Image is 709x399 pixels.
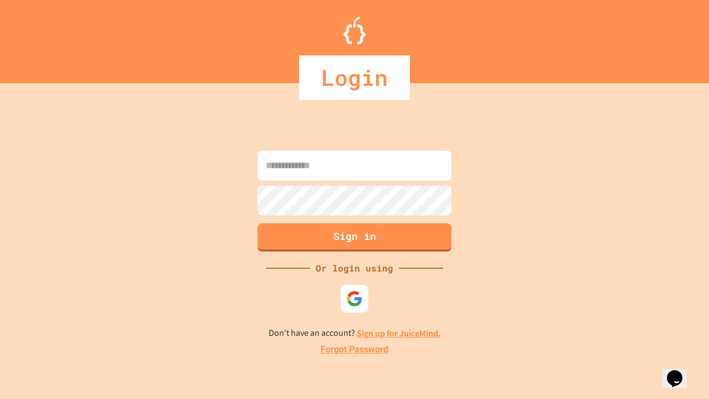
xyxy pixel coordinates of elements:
[269,326,441,340] p: Don't have an account?
[310,262,399,275] div: Or login using
[617,306,698,354] iframe: chat widget
[258,223,451,252] button: Sign in
[321,343,388,356] a: Forgot Password
[357,328,441,339] a: Sign up for JuiceMind.
[346,290,363,307] img: google-icon.svg
[343,17,366,44] img: Logo.svg
[299,55,410,100] div: Login
[662,355,698,388] iframe: chat widget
